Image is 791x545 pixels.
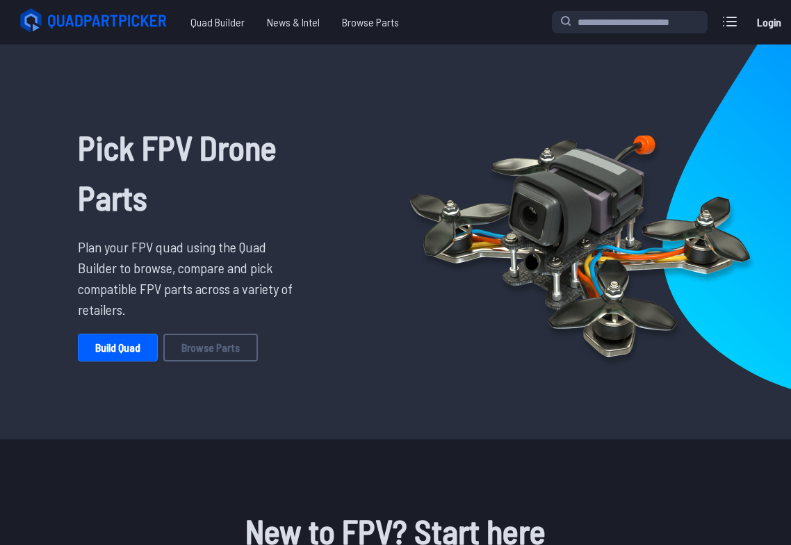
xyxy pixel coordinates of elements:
[752,8,785,36] a: Login
[256,8,331,36] a: News & Intel
[78,334,158,361] a: Build Quad
[163,334,258,361] a: Browse Parts
[380,103,780,381] img: Quadcopter
[78,236,302,320] p: Plan your FPV quad using the Quad Builder to browse, compare and pick compatible FPV parts across...
[179,8,256,36] a: Quad Builder
[331,8,410,36] a: Browse Parts
[78,122,302,222] h1: Pick FPV Drone Parts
